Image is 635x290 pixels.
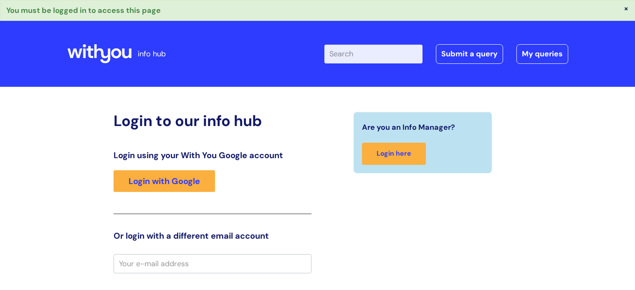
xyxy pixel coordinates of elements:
[114,112,311,130] h2: Login to our info hub
[362,143,426,165] a: Login here
[114,170,215,192] a: Login with Google
[324,45,422,63] input: Search
[138,47,166,61] p: info hub
[624,5,629,12] button: ×
[436,44,503,63] a: Submit a query
[114,150,311,160] h3: Login using your With You Google account
[516,44,568,63] a: My queries
[114,231,311,241] h3: Or login with a different email account
[362,121,455,134] span: Are you an Info Manager?
[114,254,311,273] input: Your e-mail address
